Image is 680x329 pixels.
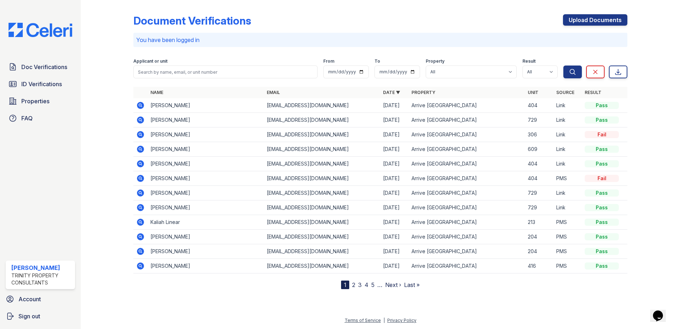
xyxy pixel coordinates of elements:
[553,244,582,259] td: PMS
[528,90,538,95] a: Unit
[365,281,368,288] a: 4
[525,142,553,157] td: 609
[409,127,525,142] td: Arrive [GEOGRAPHIC_DATA]
[380,157,409,171] td: [DATE]
[267,90,280,95] a: Email
[148,142,264,157] td: [PERSON_NAME]
[380,215,409,230] td: [DATE]
[585,116,619,124] div: Pass
[409,215,525,230] td: Arrive [GEOGRAPHIC_DATA]
[133,14,251,27] div: Document Verifications
[264,171,380,186] td: [EMAIL_ADDRESS][DOMAIN_NAME]
[553,186,582,200] td: Link
[18,312,40,320] span: Sign out
[148,127,264,142] td: [PERSON_NAME]
[377,281,382,289] span: …
[585,102,619,109] div: Pass
[148,215,264,230] td: Kaliah Linear
[383,318,385,323] div: |
[525,200,553,215] td: 729
[553,127,582,142] td: Link
[148,98,264,113] td: [PERSON_NAME]
[21,97,49,105] span: Properties
[133,58,168,64] label: Applicant or unit
[374,58,380,64] label: To
[387,318,416,323] a: Privacy Policy
[148,113,264,127] td: [PERSON_NAME]
[585,262,619,270] div: Pass
[264,113,380,127] td: [EMAIL_ADDRESS][DOMAIN_NAME]
[380,244,409,259] td: [DATE]
[264,259,380,273] td: [EMAIL_ADDRESS][DOMAIN_NAME]
[148,171,264,186] td: [PERSON_NAME]
[264,186,380,200] td: [EMAIL_ADDRESS][DOMAIN_NAME]
[585,219,619,226] div: Pass
[380,171,409,186] td: [DATE]
[650,301,673,322] iframe: chat widget
[380,186,409,200] td: [DATE]
[6,77,75,91] a: ID Verifications
[553,200,582,215] td: Link
[3,292,78,306] a: Account
[323,58,334,64] label: From
[525,215,553,230] td: 213
[553,230,582,244] td: PMS
[352,281,355,288] a: 2
[345,318,381,323] a: Terms of Service
[563,14,627,26] a: Upload Documents
[585,175,619,182] div: Fail
[136,36,625,44] p: You have been logged in
[11,263,72,272] div: [PERSON_NAME]
[380,127,409,142] td: [DATE]
[585,189,619,197] div: Pass
[409,259,525,273] td: Arrive [GEOGRAPHIC_DATA]
[525,113,553,127] td: 729
[264,230,380,244] td: [EMAIL_ADDRESS][DOMAIN_NAME]
[525,98,553,113] td: 404
[3,309,78,323] a: Sign out
[585,248,619,255] div: Pass
[553,142,582,157] td: Link
[380,142,409,157] td: [DATE]
[21,80,62,88] span: ID Verifications
[556,90,574,95] a: Source
[380,98,409,113] td: [DATE]
[409,230,525,244] td: Arrive [GEOGRAPHIC_DATA]
[264,200,380,215] td: [EMAIL_ADDRESS][DOMAIN_NAME]
[18,295,41,303] span: Account
[341,281,349,289] div: 1
[553,215,582,230] td: PMS
[585,233,619,240] div: Pass
[525,259,553,273] td: 416
[358,281,362,288] a: 3
[585,131,619,138] div: Fail
[383,90,400,95] a: Date ▼
[148,230,264,244] td: [PERSON_NAME]
[409,157,525,171] td: Arrive [GEOGRAPHIC_DATA]
[585,204,619,211] div: Pass
[150,90,163,95] a: Name
[411,90,435,95] a: Property
[264,244,380,259] td: [EMAIL_ADDRESS][DOMAIN_NAME]
[553,171,582,186] td: PMS
[525,186,553,200] td: 729
[380,113,409,127] td: [DATE]
[380,230,409,244] td: [DATE]
[264,157,380,171] td: [EMAIL_ADDRESS][DOMAIN_NAME]
[409,186,525,200] td: Arrive [GEOGRAPHIC_DATA]
[6,94,75,108] a: Properties
[553,98,582,113] td: Link
[11,272,72,286] div: Trinity Property Consultants
[409,142,525,157] td: Arrive [GEOGRAPHIC_DATA]
[404,281,420,288] a: Last »
[264,98,380,113] td: [EMAIL_ADDRESS][DOMAIN_NAME]
[6,60,75,74] a: Doc Verifications
[585,160,619,167] div: Pass
[21,63,67,71] span: Doc Verifications
[148,186,264,200] td: [PERSON_NAME]
[585,90,601,95] a: Result
[380,259,409,273] td: [DATE]
[264,215,380,230] td: [EMAIL_ADDRESS][DOMAIN_NAME]
[409,200,525,215] td: Arrive [GEOGRAPHIC_DATA]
